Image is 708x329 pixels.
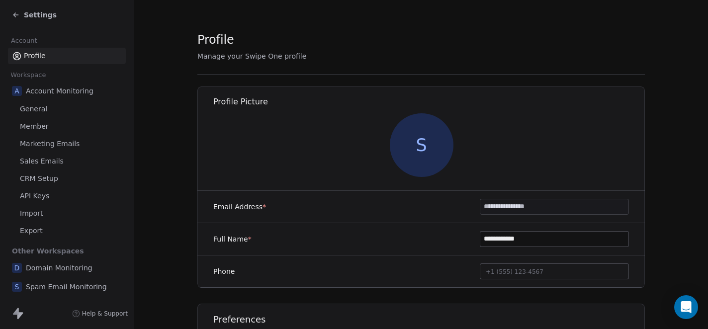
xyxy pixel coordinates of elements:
span: Settings [24,10,57,20]
span: Member [20,121,49,132]
label: Email Address [213,202,266,212]
label: Full Name [213,234,252,244]
span: Domain Monitoring [26,263,92,273]
span: Manage your Swipe One profile [197,52,306,60]
span: D [12,263,22,273]
a: API Keys [8,188,126,204]
span: CRM Setup [20,173,58,184]
span: Export [20,226,43,236]
a: Settings [12,10,57,20]
a: General [8,101,126,117]
span: Profile [197,32,234,47]
a: Sales Emails [8,153,126,169]
span: API Keys [20,191,49,201]
a: Profile [8,48,126,64]
span: A [12,86,22,96]
span: Account [6,33,41,48]
h1: Profile Picture [213,96,645,107]
span: Account Monitoring [26,86,93,96]
label: Phone [213,266,235,276]
span: Marketing Emails [20,139,80,149]
a: Member [8,118,126,135]
span: S [390,113,453,177]
span: Help & Support [82,310,128,318]
span: Other Workspaces [8,243,88,259]
a: Marketing Emails [8,136,126,152]
span: Import [20,208,43,219]
a: Import [8,205,126,222]
div: Open Intercom Messenger [674,295,698,319]
span: General [20,104,47,114]
span: +1 (555) 123-4567 [486,268,543,275]
h1: Preferences [213,314,645,326]
button: +1 (555) 123-4567 [480,263,629,279]
a: Export [8,223,126,239]
span: S [12,282,22,292]
a: CRM Setup [8,170,126,187]
span: Sales Emails [20,156,64,166]
span: Workspace [6,68,50,82]
span: Profile [24,51,46,61]
span: Spam Email Monitoring [26,282,107,292]
a: Help & Support [72,310,128,318]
